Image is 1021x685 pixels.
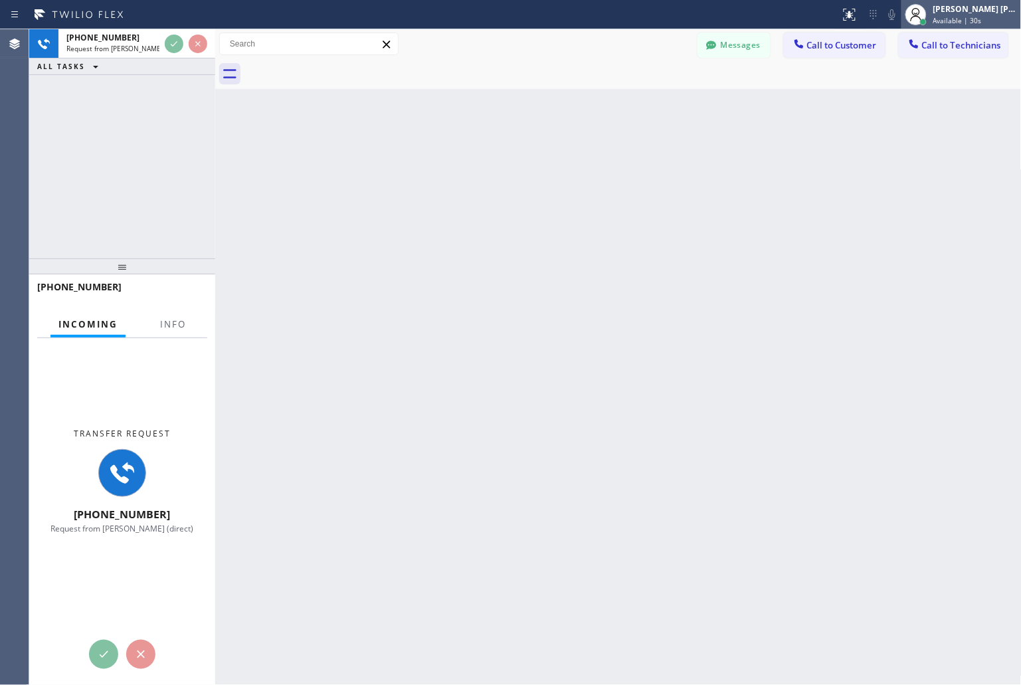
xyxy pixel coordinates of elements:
span: Incoming [58,318,118,330]
span: Call to Customer [807,39,877,51]
input: Search [220,33,398,54]
button: Mute [883,5,901,24]
button: Call to Customer [784,33,885,58]
span: [PHONE_NUMBER] [74,507,171,522]
div: [PERSON_NAME] [PERSON_NAME] [933,3,1017,15]
span: Available | 30s [933,16,982,25]
button: ALL TASKS [29,58,112,74]
button: Messages [697,33,771,58]
button: Accept [89,640,118,669]
button: Info [152,312,194,338]
button: Reject [126,640,155,669]
span: Transfer request [74,428,171,439]
span: ALL TASKS [37,62,85,71]
span: Request from [PERSON_NAME] (direct) [66,44,187,53]
span: [PHONE_NUMBER] [37,280,122,293]
button: Incoming [50,312,126,338]
span: Request from [PERSON_NAME] (direct) [51,523,194,534]
button: Reject [189,35,207,53]
button: Call to Technicians [899,33,1008,58]
button: Accept [165,35,183,53]
span: Call to Technicians [922,39,1001,51]
span: [PHONE_NUMBER] [66,32,139,43]
span: Info [160,318,186,330]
